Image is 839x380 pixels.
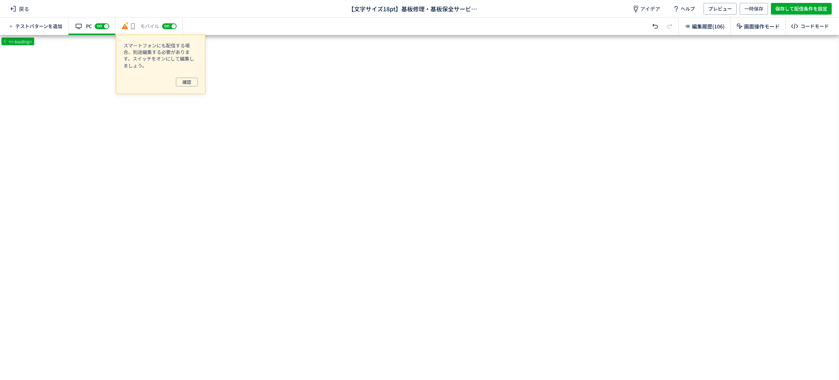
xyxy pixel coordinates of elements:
span: 一時保存 [744,3,763,15]
span: 画面操作モード [744,23,780,30]
span: on [164,23,169,28]
span: <r-loading> [7,38,34,44]
span: 確認 [182,78,191,86]
span: ヘルプ [681,3,695,15]
span: プレビュー [708,3,732,15]
span: アイデア [640,5,660,12]
button: 確認 [176,78,198,86]
button: 一時保存 [740,3,768,15]
span: テストパターンを追加 [15,23,62,30]
div: コードモード [800,23,829,30]
span: 戻る [7,3,32,15]
span: on [97,23,102,28]
button: プレビュー [704,3,737,15]
button: 保存して配信条件を設定 [771,3,832,15]
span: 保存して配信条件を設定 [775,3,827,15]
a: ヘルプ [666,3,701,15]
p: スマートフォンにも配信する場合、別途編集する必要があります。スイッチをオンにして編集しましょう。 [123,42,198,69]
span: 【文字サイズ18pt】基板修理・基板保全サービスメーカーサービス終了品の基板修理_mrk [348,4,481,13]
span: 編集履歴(106) [692,23,725,30]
